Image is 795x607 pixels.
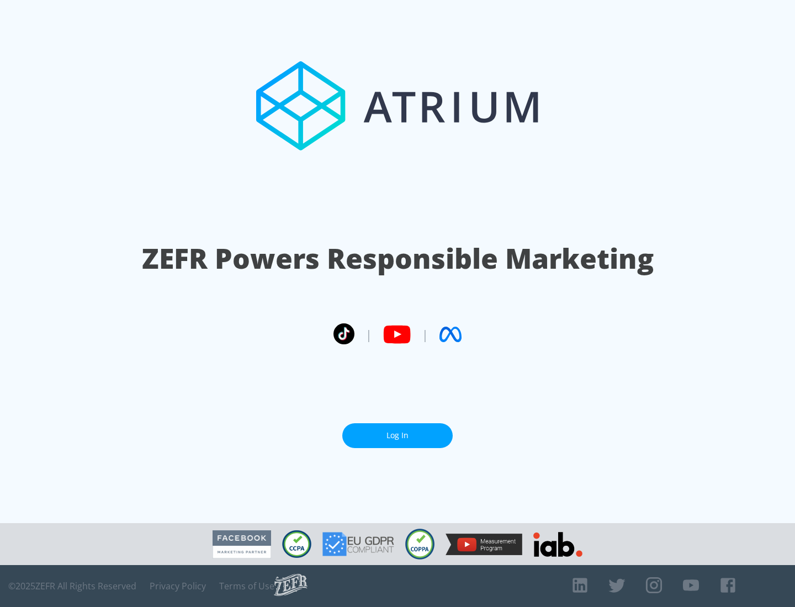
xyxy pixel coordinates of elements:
a: Privacy Policy [150,581,206,592]
span: © 2025 ZEFR All Rights Reserved [8,581,136,592]
a: Log In [342,423,453,448]
span: | [365,326,372,343]
img: CCPA Compliant [282,530,311,558]
img: YouTube Measurement Program [446,534,522,555]
img: COPPA Compliant [405,529,434,560]
span: | [422,326,428,343]
img: IAB [533,532,582,557]
img: GDPR Compliant [322,532,394,556]
img: Facebook Marketing Partner [213,530,271,558]
a: Terms of Use [219,581,274,592]
h1: ZEFR Powers Responsible Marketing [142,239,654,278]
